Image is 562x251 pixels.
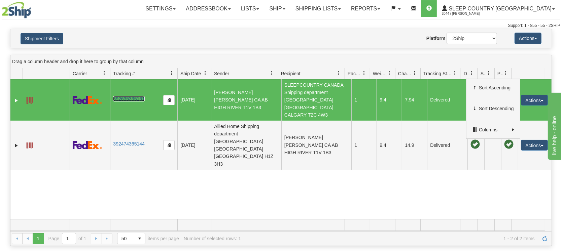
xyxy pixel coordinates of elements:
a: Charge filter column settings [409,68,420,79]
a: Expand [13,142,20,149]
td: [DATE] [177,79,211,121]
a: Ship [264,0,290,17]
span: Columns [479,126,509,133]
a: Delivery Status filter column settings [466,68,478,79]
span: Pickup Status [497,70,503,77]
span: Page sizes drop down [117,233,145,244]
span: Sort Ascending [479,84,515,91]
span: Sender [214,70,229,77]
a: Label [26,139,33,150]
iframe: chat widget [547,91,561,160]
span: Shipment Issues [481,70,486,77]
a: 392635335161 [113,96,144,101]
a: Tracking # filter column settings [166,68,177,79]
span: Pickup Successfully created [504,140,514,149]
a: Weight filter column settings [384,68,395,79]
a: Recipient filter column settings [333,68,345,79]
td: 1 [351,79,377,121]
button: Copy to clipboard [163,140,175,150]
a: Refresh [539,233,550,244]
td: 14.9 [402,121,427,170]
td: Allied Home Shipping department [GEOGRAPHIC_DATA] [GEOGRAPHIC_DATA] [GEOGRAPHIC_DATA] H1Z 3H3 [211,121,281,170]
span: Sort Descending [479,105,515,112]
button: Actions [515,33,541,44]
span: 2044 / [PERSON_NAME] [442,10,492,17]
a: Pickup Status filter column settings [500,68,511,79]
td: 9.4 [377,79,402,121]
a: Lists [236,0,264,17]
a: Shipping lists [290,0,346,17]
a: Sender filter column settings [267,68,278,79]
a: Label [26,94,33,105]
a: Sleep Country [GEOGRAPHIC_DATA] 2044 / [PERSON_NAME] [437,0,560,17]
input: Page 1 [62,233,76,244]
a: Settings [140,0,181,17]
a: Ship Date filter column settings [200,68,211,79]
td: [PERSON_NAME] [PERSON_NAME] CA AB HIGH RIVER T1V 1B3 [211,79,281,121]
span: Tracking # [113,70,135,77]
span: Sleep Country [GEOGRAPHIC_DATA] [447,6,552,11]
img: 2 - FedEx Express® [73,141,102,149]
span: Weight [373,70,387,77]
span: 1 - 2 of 2 items [246,236,535,241]
div: grid grouping header [10,55,552,68]
span: Tracking Status [423,70,453,77]
span: On time [470,140,480,149]
div: Support: 1 - 855 - 55 - 2SHIP [2,23,560,29]
a: Addressbook [181,0,236,17]
span: Carrier [73,70,87,77]
span: 50 [121,235,130,242]
td: 9.4 [377,121,402,170]
a: Expand [13,97,20,104]
span: Recipient [281,70,301,77]
button: Shipment Filters [21,33,63,44]
img: 2 - FedEx Express® [73,96,102,104]
a: Shipment Issues filter column settings [483,68,494,79]
a: Packages filter column settings [358,68,370,79]
div: Number of selected rows: 1 [184,236,241,241]
label: Platform [426,35,446,42]
td: Delivered [427,121,467,170]
a: Tracking Status filter column settings [449,68,461,79]
span: Delivery Status [464,70,469,77]
a: 392474365144 [113,141,144,147]
button: Actions [521,95,548,106]
span: Charge [398,70,412,77]
span: Page 1 [33,233,43,244]
span: items per page [117,233,179,244]
button: Actions [521,140,548,151]
span: Ship Date [180,70,201,77]
img: logo2044.jpg [2,2,31,18]
td: 7.94 [402,79,427,121]
button: Copy to clipboard [163,95,175,105]
span: Page of 1 [48,233,86,244]
td: [DATE] [177,121,211,170]
td: 1 [351,121,377,170]
span: Packages [348,70,362,77]
a: Carrier filter column settings [99,68,110,79]
td: SLEEPCOUNTRY CANADA Shipping department [GEOGRAPHIC_DATA] [GEOGRAPHIC_DATA] CALGARY T2C 4W3 [281,79,352,121]
span: select [134,233,145,244]
td: [PERSON_NAME] [PERSON_NAME] CA AB HIGH RIVER T1V 1B3 [281,121,352,170]
a: Reports [346,0,385,17]
div: live help - online [5,4,62,12]
td: Delivered [427,79,467,121]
